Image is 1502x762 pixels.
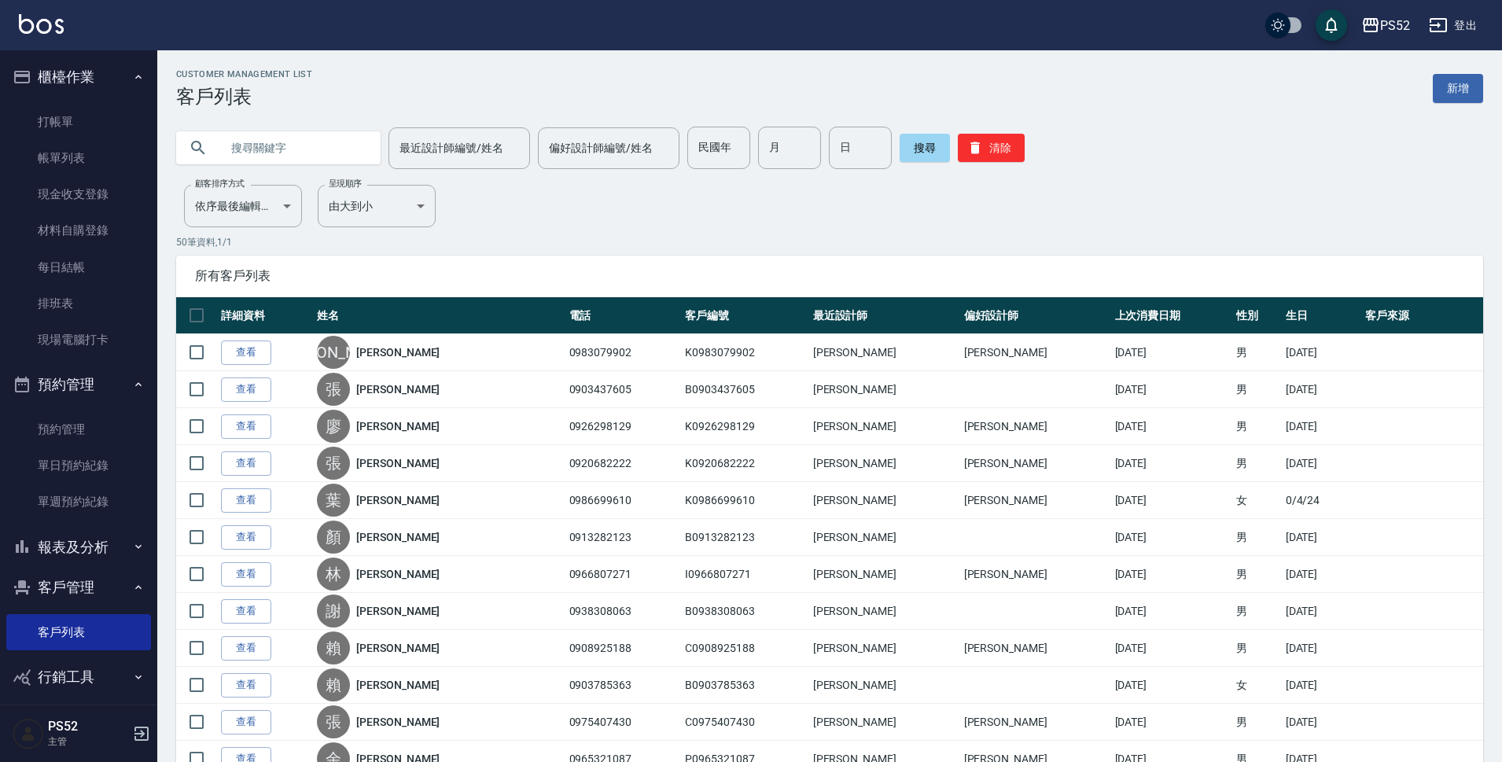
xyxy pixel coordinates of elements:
[6,484,151,520] a: 單週預約紀錄
[317,484,350,517] div: 葉
[681,371,808,408] td: B0903437605
[356,677,440,693] a: [PERSON_NAME]
[1282,334,1362,371] td: [DATE]
[176,69,312,79] h2: Customer Management List
[1232,482,1282,519] td: 女
[1282,297,1362,334] th: 生日
[6,140,151,176] a: 帳單列表
[960,445,1111,482] td: [PERSON_NAME]
[960,408,1111,445] td: [PERSON_NAME]
[176,235,1483,249] p: 50 筆資料, 1 / 1
[317,705,350,738] div: 張
[221,525,271,550] a: 查看
[1111,667,1233,704] td: [DATE]
[195,178,245,190] label: 顧客排序方式
[6,176,151,212] a: 現金收支登錄
[960,630,1111,667] td: [PERSON_NAME]
[1111,334,1233,371] td: [DATE]
[958,134,1025,162] button: 清除
[1380,16,1410,35] div: PS52
[221,562,271,587] a: 查看
[1111,445,1233,482] td: [DATE]
[681,297,808,334] th: 客戶編號
[1111,482,1233,519] td: [DATE]
[681,593,808,630] td: B0938308063
[356,492,440,508] a: [PERSON_NAME]
[681,408,808,445] td: K0926298129
[1232,445,1282,482] td: 男
[221,488,271,513] a: 查看
[809,593,960,630] td: [PERSON_NAME]
[221,341,271,365] a: 查看
[681,704,808,741] td: C0975407430
[809,519,960,556] td: [PERSON_NAME]
[356,603,440,619] a: [PERSON_NAME]
[1232,297,1282,334] th: 性別
[1282,408,1362,445] td: [DATE]
[1232,630,1282,667] td: 男
[221,414,271,439] a: 查看
[565,519,682,556] td: 0913282123
[48,734,128,749] p: 主管
[1232,334,1282,371] td: 男
[317,631,350,664] div: 賴
[565,297,682,334] th: 電話
[6,285,151,322] a: 排班表
[1111,556,1233,593] td: [DATE]
[217,297,313,334] th: 詳細資料
[1232,593,1282,630] td: 男
[1355,9,1416,42] button: PS52
[356,529,440,545] a: [PERSON_NAME]
[317,668,350,701] div: 賴
[681,519,808,556] td: B0913282123
[565,408,682,445] td: 0926298129
[195,268,1464,284] span: 所有客戶列表
[1282,704,1362,741] td: [DATE]
[900,134,950,162] button: 搜尋
[1282,371,1362,408] td: [DATE]
[356,566,440,582] a: [PERSON_NAME]
[809,704,960,741] td: [PERSON_NAME]
[356,455,440,471] a: [PERSON_NAME]
[1282,667,1362,704] td: [DATE]
[1111,408,1233,445] td: [DATE]
[356,381,440,397] a: [PERSON_NAME]
[1232,408,1282,445] td: 男
[6,657,151,698] button: 行銷工具
[565,593,682,630] td: 0938308063
[681,556,808,593] td: I0966807271
[317,410,350,443] div: 廖
[565,334,682,371] td: 0983079902
[1423,11,1483,40] button: 登出
[1282,630,1362,667] td: [DATE]
[6,527,151,568] button: 報表及分析
[960,482,1111,519] td: [PERSON_NAME]
[1111,297,1233,334] th: 上次消費日期
[1232,556,1282,593] td: 男
[6,104,151,140] a: 打帳單
[6,322,151,358] a: 現場電腦打卡
[1316,9,1347,41] button: save
[565,371,682,408] td: 0903437605
[565,556,682,593] td: 0966807271
[313,297,565,334] th: 姓名
[565,482,682,519] td: 0986699610
[176,86,312,108] h3: 客戶列表
[960,704,1111,741] td: [PERSON_NAME]
[1282,519,1362,556] td: [DATE]
[221,451,271,476] a: 查看
[960,334,1111,371] td: [PERSON_NAME]
[221,673,271,698] a: 查看
[6,447,151,484] a: 單日預約紀錄
[681,482,808,519] td: K0986699610
[6,57,151,98] button: 櫃檯作業
[1282,445,1362,482] td: [DATE]
[6,364,151,405] button: 預約管理
[809,556,960,593] td: [PERSON_NAME]
[221,599,271,624] a: 查看
[6,249,151,285] a: 每日結帳
[1232,667,1282,704] td: 女
[6,567,151,608] button: 客戶管理
[6,212,151,248] a: 材料自購登錄
[1111,371,1233,408] td: [DATE]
